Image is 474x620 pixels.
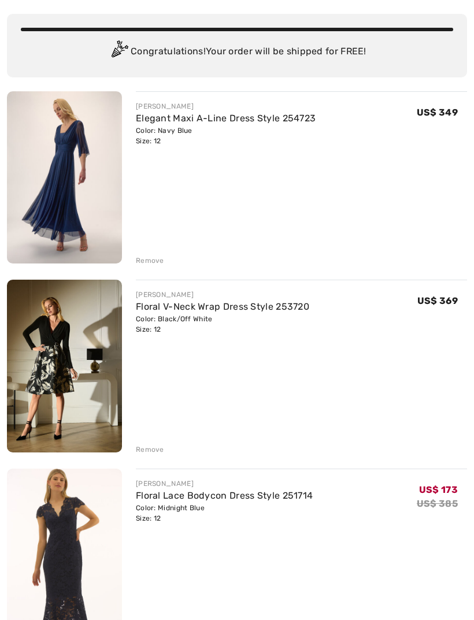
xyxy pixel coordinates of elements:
span: US$ 369 [417,295,458,306]
span: US$ 349 [417,107,458,118]
div: Color: Black/Off White Size: 12 [136,314,309,335]
img: Congratulation2.svg [108,40,131,64]
div: Color: Midnight Blue Size: 12 [136,503,313,524]
span: US$ 173 [419,484,458,495]
div: Remove [136,255,164,266]
div: [PERSON_NAME] [136,478,313,489]
img: Floral V-Neck Wrap Dress Style 253720 [7,280,122,452]
img: Elegant Maxi A-Line Dress Style 254723 [7,91,122,263]
a: Elegant Maxi A-Line Dress Style 254723 [136,113,316,124]
div: Remove [136,444,164,455]
div: [PERSON_NAME] [136,289,309,300]
s: US$ 385 [417,498,458,509]
div: Color: Navy Blue Size: 12 [136,125,316,146]
a: Floral V-Neck Wrap Dress Style 253720 [136,301,309,312]
div: Congratulations! Your order will be shipped for FREE! [21,40,453,64]
a: Floral Lace Bodycon Dress Style 251714 [136,490,313,501]
div: [PERSON_NAME] [136,101,316,112]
